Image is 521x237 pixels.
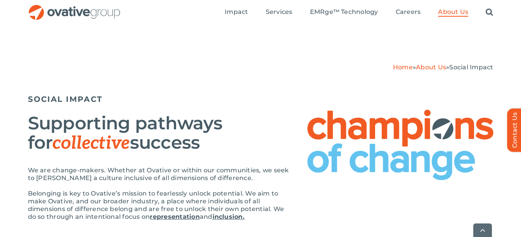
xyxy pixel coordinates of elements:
[438,8,468,17] a: About Us
[396,8,421,17] a: Careers
[307,110,493,180] img: Social Impact – Champions of Change Logo
[396,8,421,16] span: Careers
[449,64,493,71] span: Social Impact
[52,132,130,154] span: collective
[150,213,199,220] a: representation
[225,8,248,16] span: Impact
[28,4,121,11] a: OG_Full_horizontal_RGB
[28,113,292,153] h2: Supporting pathways for success
[393,64,413,71] a: Home
[310,8,378,17] a: EMRge™ Technology
[213,213,244,220] a: inclusion.
[310,8,378,16] span: EMRge™ Technology
[416,64,446,71] a: About Us
[266,8,293,17] a: Services
[28,94,493,104] h5: SOCIAL IMPACT
[28,190,292,221] p: Belonging is key to Ovative’s mission to fearlessly unlock potential. We aim to make Ovative, and...
[393,64,493,71] span: » »
[200,213,213,220] span: and
[486,8,493,17] a: Search
[266,8,293,16] span: Services
[225,8,248,17] a: Impact
[438,8,468,16] span: About Us
[28,167,292,182] p: We are change-makers. Whether at Ovative or within our communities, we seek to [PERSON_NAME] a cu...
